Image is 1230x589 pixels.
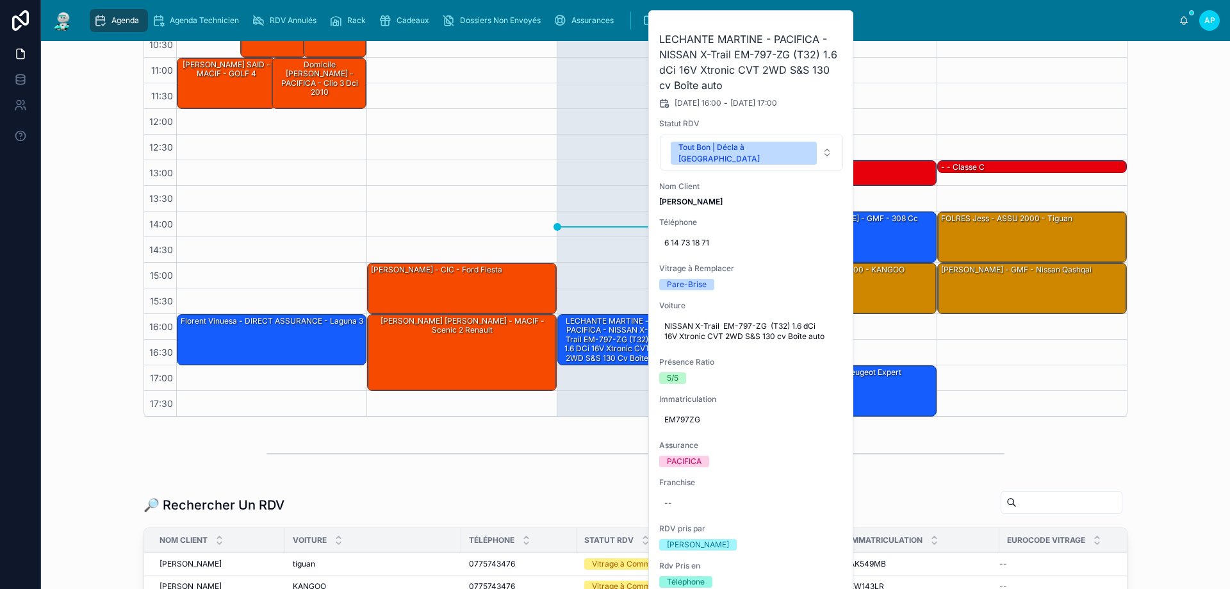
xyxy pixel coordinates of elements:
span: 16:00 [146,321,176,332]
span: 13:30 [146,193,176,204]
span: - [724,98,728,108]
span: Présence Ratio [659,357,844,367]
span: Eurocode Vitrage [1007,535,1085,545]
span: 11:30 [148,90,176,101]
div: - - classe c [938,161,1126,174]
div: LECHANTE MARTINE - PACIFICA - NISSAN X-Trail EM-797-ZG (T32) 1.6 dCi 16V Xtronic CVT 2WD S&S 130 ... [558,315,655,365]
span: 15:30 [147,295,176,306]
span: Nom Client [160,535,208,545]
span: 11:00 [148,65,176,76]
span: Assurances [571,15,614,26]
div: Florent Vinuesa - DIRECT ASSURANCE - laguna 3 [177,315,366,365]
div: Tout Bon | Décla à [GEOGRAPHIC_DATA] [678,142,809,165]
span: Téléphone [659,217,844,228]
span: 12:30 [146,142,176,153]
span: 14:00 [146,219,176,229]
span: Agenda Technicien [170,15,239,26]
span: 15:00 [147,270,176,281]
div: [PERSON_NAME] - CIC - ford fiesta [368,263,556,313]
a: tiguan [293,559,454,569]
div: 5/5 [667,372,678,384]
div: [PERSON_NAME] [PERSON_NAME] - MACIF - scenic 2 renault [368,315,556,390]
span: -- [999,559,1007,569]
span: [DATE] 17:00 [730,98,777,108]
a: RDV Annulés [248,9,325,32]
span: Agenda [111,15,139,26]
span: AP [1204,15,1215,26]
a: [PERSON_NAME] [160,559,277,569]
a: NE PAS TOUCHER [639,9,753,32]
span: RDV Annulés [270,15,316,26]
a: Agenda [90,9,148,32]
span: Cadeaux [397,15,429,26]
div: Téléphone [667,576,705,588]
span: Rdv Pris en [659,561,844,571]
span: RDV pris par [659,524,844,534]
div: Florent Vinuesa - DIRECT ASSURANCE - laguna 3 [179,315,365,327]
span: Vitrage à Remplacer [659,263,844,274]
div: [PERSON_NAME] SAID - MACIF - GOLF 4 [177,58,275,108]
div: scrollable content [85,6,1179,35]
span: 17:30 [147,398,176,409]
span: Rack [347,15,366,26]
span: NISSAN X-Trail EM-797-ZG (T32) 1.6 dCi 16V Xtronic CVT 2WD S&S 130 cv Boîte auto [664,321,839,342]
span: Voiture [293,535,327,545]
span: 17:00 [147,372,176,383]
h2: LECHANTE MARTINE - PACIFICA - NISSAN X-Trail EM-797-ZG (T32) 1.6 dCi 16V Xtronic CVT 2WD S&S 130 ... [659,31,844,93]
div: [PERSON_NAME] - CIC - ford fiesta [370,264,504,276]
span: 0775743476 [469,559,515,569]
a: Assurances [550,9,623,32]
span: Nom Client [659,181,844,192]
span: Immatriculation [659,394,844,404]
span: Assurance [659,440,844,451]
span: Voiture [659,301,844,311]
a: Rack [325,9,375,32]
span: [DATE] 16:00 [675,98,721,108]
img: App logo [51,10,74,31]
div: [PERSON_NAME] [PERSON_NAME] - MACIF - scenic 2 renault [370,315,555,336]
div: PACIFICA [667,456,701,467]
span: Dossiers Non Envoyés [460,15,541,26]
button: Select Button [660,135,843,170]
span: 16:30 [146,347,176,358]
div: FOLRES jess - ASSU 2000 - tiguan [938,212,1126,262]
a: 0775743476 [469,559,569,569]
h1: 🔎 Rechercher Un RDV [143,496,284,514]
a: Agenda Technicien [148,9,248,32]
div: Pare-Brise [667,279,707,290]
strong: [PERSON_NAME] [659,197,723,206]
a: Cadeaux [375,9,438,32]
div: [PERSON_NAME] [667,539,729,551]
span: 10:30 [146,39,176,50]
span: tiguan [293,559,315,569]
span: 13:00 [146,167,176,178]
span: Statut RDV [659,119,844,129]
a: -- [999,559,1119,569]
span: [PERSON_NAME] [160,559,222,569]
div: [PERSON_NAME] SAID - MACIF - GOLF 4 [179,59,274,80]
div: Domicile [PERSON_NAME] - PACIFICA - clio 3 dci 2010 [274,59,365,99]
div: LECHANTE MARTINE - PACIFICA - NISSAN X-Trail EM-797-ZG (T32) 1.6 dCi 16V Xtronic CVT 2WD S&S 130 ... [560,315,655,373]
span: Téléphone [469,535,514,545]
span: AK549MB [849,559,886,569]
div: Vitrage à Commander [592,558,672,570]
div: FOLRES jess - ASSU 2000 - tiguan [940,213,1074,224]
span: 6 14 73 18 71 [664,238,839,248]
div: Domicile [PERSON_NAME] - PACIFICA - clio 3 dci 2010 [272,58,366,108]
div: - - classe c [940,162,986,173]
div: -- [664,498,672,508]
a: Vitrage à Commander [584,558,688,570]
span: 14:30 [146,244,176,255]
span: Franchise [659,477,844,488]
a: Dossiers Non Envoyés [438,9,550,32]
span: Statut RDV [584,535,634,545]
div: [PERSON_NAME] - GMF - Nissan qashqai [938,263,1126,313]
div: [PERSON_NAME] - GMF - Nissan qashqai [940,264,1093,276]
a: AK549MB [849,559,992,569]
span: Immatriculation [849,535,922,545]
span: EM797ZG [664,415,839,425]
span: 12:00 [146,116,176,127]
